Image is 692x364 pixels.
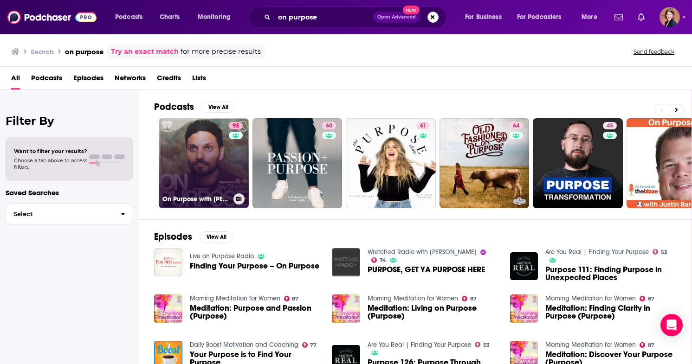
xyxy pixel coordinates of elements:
div: Search podcasts, credits, & more... [258,6,455,28]
h2: Podcasts [154,101,194,113]
span: 53 [483,343,490,347]
a: Are You Real | Finding Your Purpose [368,341,471,349]
div: Open Intercom Messenger [660,314,683,336]
a: 87 [284,296,299,301]
a: Meditation: Living on Purpose (Purpose) [368,304,499,320]
a: 87 [462,296,477,301]
span: Charts [160,11,180,24]
a: Meditation: Finding Clarity in Purpose (Purpose) [545,304,677,320]
a: EpisodesView All [154,231,233,243]
a: Live on Purpose Radio [190,252,254,260]
span: 53 [661,250,667,255]
h3: on purpose [65,47,103,56]
button: open menu [191,10,243,25]
button: View All [200,231,233,243]
a: Daily Boost Motivation and Coaching [190,341,298,349]
h3: On Purpose with [PERSON_NAME] [162,195,230,203]
span: 93 [233,121,239,131]
a: Meditation: Purpose and Passion (Purpose) [190,304,321,320]
img: Meditation: Finding Clarity in Purpose (Purpose) [510,294,538,323]
a: Podcasts [31,70,62,89]
img: Meditation: Living on Purpose (Purpose) [332,294,360,323]
a: Are You Real | Finding Your Purpose [545,248,649,256]
span: 87 [648,297,654,301]
span: 60 [326,121,332,131]
a: 87 [640,342,654,348]
button: Send feedback [631,48,677,56]
a: Networks [115,70,146,89]
a: 60 [322,122,336,129]
input: Search podcasts, credits, & more... [274,10,373,25]
h2: Episodes [154,231,192,243]
a: 61 [416,122,430,129]
a: 93On Purpose with [PERSON_NAME] [159,118,249,208]
a: Wretched Radio with Todd Friel [368,248,477,256]
span: Want to filter your results? [14,148,87,154]
a: Finding Your Purpose – On Purpose [190,262,319,270]
p: Saved Searches [6,188,133,197]
span: 74 [380,258,386,262]
span: 64 [513,121,519,131]
span: 77 [310,343,317,347]
a: 77 [302,342,317,348]
a: Morning Meditation for Women [368,294,458,302]
button: open menu [109,10,155,25]
span: Select [6,211,113,217]
button: open menu [459,10,513,25]
a: Charts [154,10,185,25]
a: Morning Meditation for Women [190,294,280,302]
span: New [403,6,420,14]
a: 45 [533,118,623,208]
a: 53 [653,249,667,255]
img: Meditation: Purpose and Passion (Purpose) [154,294,182,323]
a: 64 [509,122,523,129]
span: Credits [157,70,181,89]
img: Purpose 111: Finding Purpose in Unexpected Places [510,252,538,281]
span: Podcasts [115,11,142,24]
a: Lists [192,70,206,89]
span: 87 [470,297,477,301]
a: Purpose 111: Finding Purpose in Unexpected Places [545,266,677,281]
button: open menu [511,10,575,25]
button: Show profile menu [660,7,680,27]
img: User Profile [660,7,680,27]
a: 45 [603,122,617,129]
span: Open Advanced [377,15,416,19]
span: For Podcasters [517,11,562,24]
span: 45 [607,121,613,131]
button: Select [6,204,133,224]
a: All [11,70,20,89]
span: Choose a tab above to access filters. [14,157,87,170]
button: open menu [575,10,609,25]
span: For Business [465,11,502,24]
img: Podchaser - Follow, Share and Rate Podcasts [7,8,97,26]
img: PURPOSE, GET YA PURPOSE HERE [332,248,360,276]
a: PURPOSE, GET YA PURPOSE HERE [368,266,485,274]
a: 61 [346,118,436,208]
span: Episodes [73,70,103,89]
a: Try an exact match [111,46,179,57]
h3: Search [31,47,54,56]
img: Finding Your Purpose – On Purpose [154,248,182,276]
span: More [582,11,597,24]
a: 53 [475,342,490,347]
a: PodcastsView All [154,101,235,113]
button: View All [201,102,235,113]
a: 64 [440,118,530,208]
